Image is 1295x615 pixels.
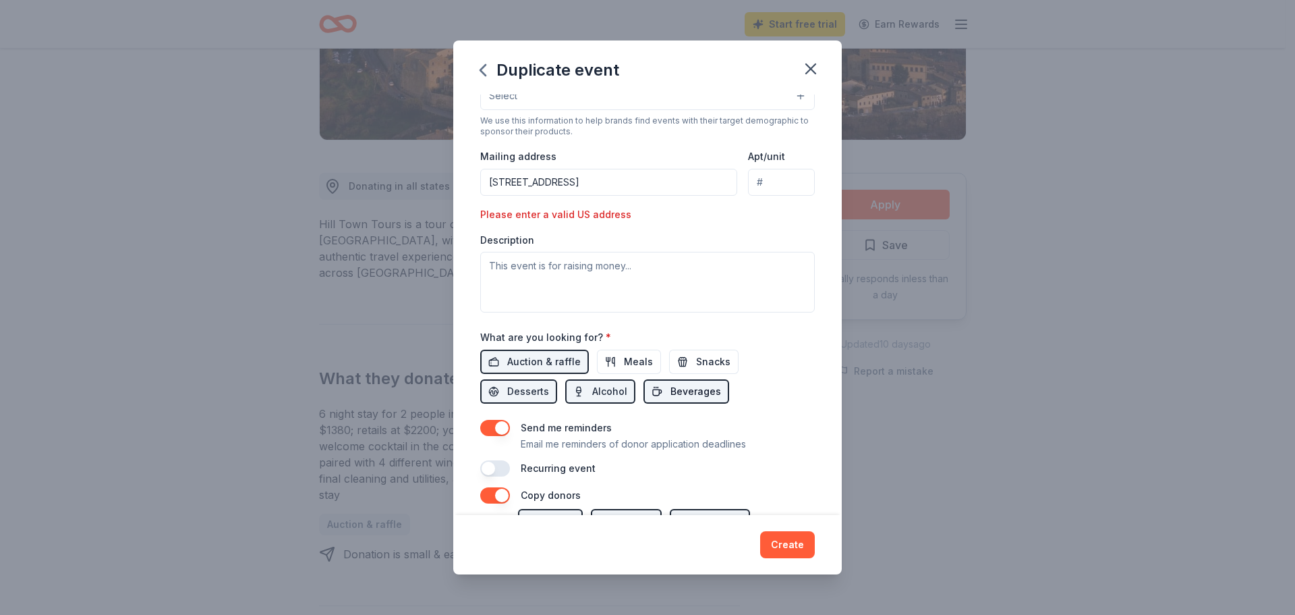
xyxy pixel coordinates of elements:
span: Saved [545,513,575,529]
button: Approved [670,509,750,533]
label: Apt/unit [748,150,785,163]
span: Desserts [507,383,549,400]
label: Send me reminders [521,422,612,433]
button: Applied [591,509,662,533]
button: Saved [518,509,583,533]
label: Mailing address [480,150,556,163]
button: Auction & raffle [480,350,589,374]
span: Auction & raffle [507,354,581,370]
label: What are you looking for? [480,331,611,344]
span: Applied [618,513,654,529]
div: Duplicate event [480,59,619,81]
div: We use this information to help brands find events with their target demographic to sponsor their... [480,115,815,137]
label: Recurring event [521,462,596,474]
p: Email me reminders of donor application deadlines [521,436,746,452]
span: Meals [624,354,653,370]
button: Select [480,82,815,110]
span: Beverages [670,383,721,400]
button: Snacks [669,350,739,374]
button: Create [760,531,815,558]
span: Approved [697,513,742,529]
span: Snacks [696,354,730,370]
label: Description [480,234,534,247]
div: Please enter a valid US address [480,207,639,223]
span: Select [489,88,517,104]
button: Beverages [643,379,729,404]
span: Alcohol [592,383,627,400]
button: Alcohol [565,379,635,404]
button: Desserts [480,379,557,404]
label: Copy donors [521,489,581,501]
input: # [748,169,815,196]
input: Enter a US address [480,169,737,196]
button: Meals [597,350,661,374]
